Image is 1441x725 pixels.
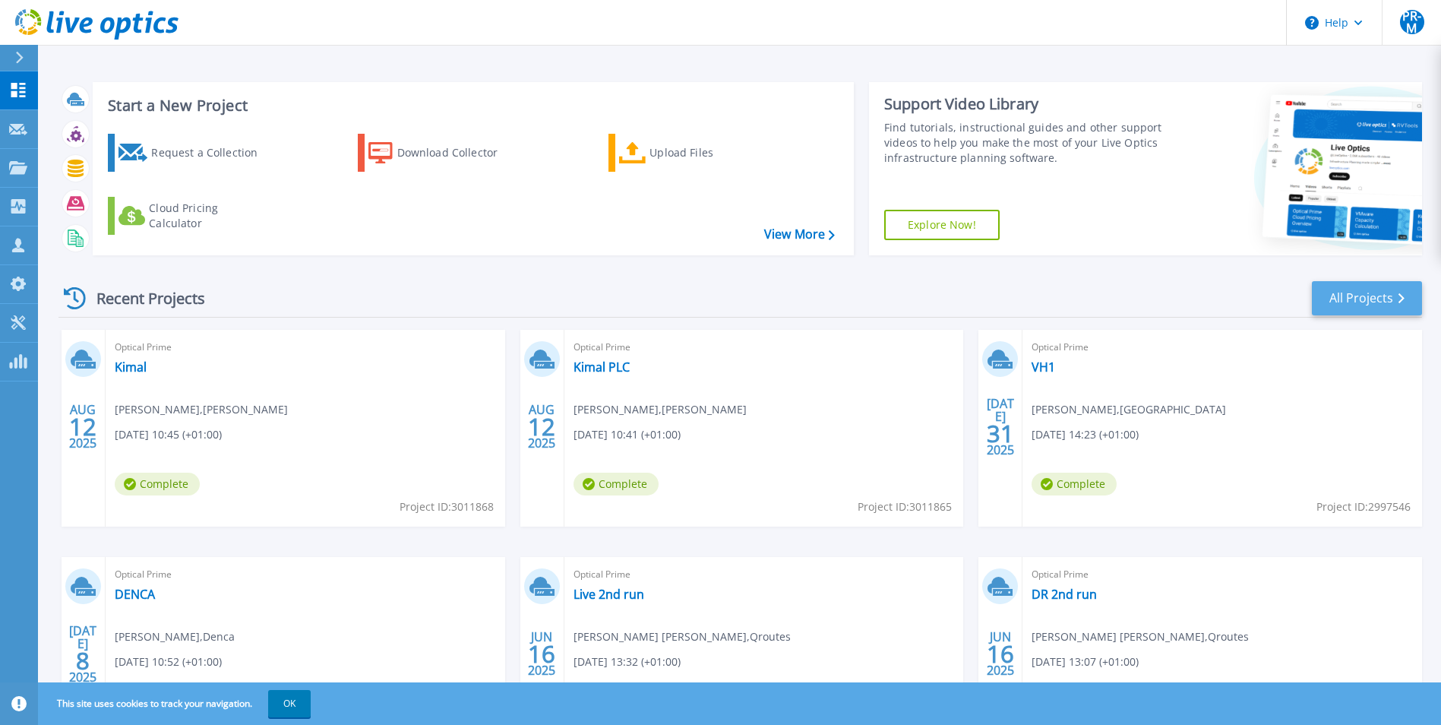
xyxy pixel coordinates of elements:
button: OK [268,690,311,717]
a: Request a Collection [108,134,277,172]
span: [DATE] 10:52 (+01:00) [115,654,222,670]
span: [DATE] 13:07 (+01:00) [1032,654,1139,670]
span: [PERSON_NAME] [PERSON_NAME] , Qroutes [574,628,791,645]
div: Upload Files [649,138,771,168]
span: [PERSON_NAME] [PERSON_NAME] , Qroutes [1032,628,1249,645]
span: [PERSON_NAME] , [PERSON_NAME] [574,401,747,418]
span: 31 [987,427,1014,440]
span: 16 [987,647,1014,660]
div: Recent Projects [58,280,226,317]
div: Download Collector [397,138,519,168]
span: Optical Prime [574,339,955,356]
span: Project ID: 3011868 [400,499,494,515]
a: Live 2nd run [574,587,644,602]
a: Kimal [115,359,147,375]
span: [PERSON_NAME] , [GEOGRAPHIC_DATA] [1032,401,1226,418]
a: Kimal PLC [574,359,630,375]
a: View More [764,227,835,242]
div: JUN 2025 [527,626,556,682]
span: [PERSON_NAME] , Denca [115,628,235,645]
a: DR 2nd run [1032,587,1097,602]
span: Optical Prime [115,339,496,356]
div: JUN 2025 [986,626,1015,682]
span: [DATE] 10:45 (+01:00) [115,426,222,443]
div: Support Video Library [884,94,1166,114]
a: Download Collector [358,134,527,172]
span: 12 [69,420,96,433]
span: [DATE] 14:23 (+01:00) [1032,426,1139,443]
span: [DATE] 13:32 (+01:00) [574,654,681,670]
span: [PERSON_NAME] , [PERSON_NAME] [115,401,288,418]
span: Complete [574,473,659,495]
span: Optical Prime [1032,566,1413,583]
a: All Projects [1312,281,1422,315]
div: AUG 2025 [527,399,556,454]
div: Cloud Pricing Calculator [149,201,270,231]
span: [DATE] 10:41 (+01:00) [574,426,681,443]
div: [DATE] 2025 [68,626,97,682]
div: Request a Collection [151,138,273,168]
a: Upload Files [608,134,778,172]
span: PR-M [1400,10,1424,34]
span: This site uses cookies to track your navigation. [42,690,311,717]
span: Optical Prime [1032,339,1413,356]
a: Cloud Pricing Calculator [108,197,277,235]
div: AUG 2025 [68,399,97,454]
span: 8 [76,654,90,667]
span: 12 [528,420,555,433]
h3: Start a New Project [108,97,834,114]
span: Complete [1032,473,1117,495]
span: Optical Prime [574,566,955,583]
div: Find tutorials, instructional guides and other support videos to help you make the most of your L... [884,120,1166,166]
span: 16 [528,647,555,660]
span: Project ID: 2997546 [1316,499,1411,515]
a: VH1 [1032,359,1055,375]
div: [DATE] 2025 [986,399,1015,454]
span: Complete [115,473,200,495]
span: Optical Prime [115,566,496,583]
a: DENCA [115,587,155,602]
span: Project ID: 3011865 [858,499,952,515]
a: Explore Now! [884,210,1000,240]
